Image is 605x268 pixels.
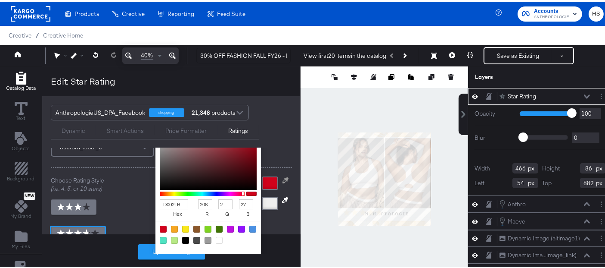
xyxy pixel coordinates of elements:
span: Objects [12,143,30,150]
label: Left [475,177,484,186]
div: #F8E71C [182,224,189,231]
div: Layers [475,71,563,79]
div: Smart Actions [107,125,144,133]
div: #BD10E0 [227,224,234,231]
button: Copy image [388,71,397,80]
button: Add Files [6,227,35,251]
div: Star Rating [508,91,536,99]
label: r [198,208,216,218]
button: Dynamic Ima...image_link) [499,249,577,258]
button: Paste image [408,71,416,80]
div: #7ED321 [205,224,211,231]
span: Creative [9,30,31,37]
div: #000000 [182,235,189,242]
label: g [218,208,236,218]
a: Creative Home [43,30,83,37]
label: Width [475,163,490,171]
svg: Paste image [408,73,414,79]
button: Add Rectangle [1,68,41,92]
div: #4A90E2 [249,224,256,231]
span: Text [16,113,26,120]
div: Ratings [228,125,248,133]
div: #417505 [216,224,223,231]
div: #4A4A4A [193,235,200,242]
div: Dynamic Ima...image_link) [508,249,577,258]
div: #B8E986 [171,235,178,242]
div: Maeve [508,216,525,224]
div: #8B572A [193,224,200,231]
div: Anthro [508,199,526,207]
div: Price Formatter [165,125,207,133]
span: / [31,30,43,37]
label: Opacity [475,108,513,116]
button: Maeve [499,215,526,224]
i: (i.e. 4, 5, or 10 stars) [51,183,102,191]
button: Add Rectangle [2,159,40,183]
label: Top [543,177,552,186]
span: Products [74,9,99,16]
span: 40% [141,50,153,58]
span: My Files [12,241,30,248]
div: View first 20 items in the catalog [304,50,386,58]
span: New [24,192,35,197]
div: Edit: Star Rating [51,73,115,86]
div: #FFFFFF [216,235,223,242]
button: Text [9,98,33,123]
span: Creative [122,9,145,16]
span: My Brand [10,211,31,218]
span: HS [592,7,600,17]
div: #50E3C2 [160,235,167,242]
span: Catalog Data [6,83,36,90]
svg: Copy image [388,73,394,79]
label: b [239,208,257,218]
div: shopping [149,107,184,115]
div: AnthropologieUS_DPA_Facebook [56,104,145,118]
strong: 21,348 [191,104,212,118]
label: Height [543,163,560,171]
span: Feed Suite [217,9,245,16]
button: Next Product [398,46,410,62]
span: Reporting [168,9,194,16]
div: #9013FE [238,224,245,231]
div: Dynamic [62,125,85,133]
button: Star Rating [499,90,537,99]
label: hex [160,208,195,218]
button: Add Text [7,128,35,153]
div: #F5A623 [171,224,178,231]
div: #9B9B9B [205,235,211,242]
span: Background [7,173,35,180]
button: Dynamic Image (altimage1) [499,232,580,241]
button: Save as Existing [484,46,552,62]
button: AccountsANTHROPOLOGIE [518,5,582,20]
button: NewMy Brand [5,189,37,221]
button: HS [589,5,604,20]
button: Update Rating [138,243,205,258]
button: Anthro [499,198,526,207]
div: products [191,104,217,118]
div: #D0021B [160,224,167,231]
span: Accounts [534,5,569,14]
div: Recommended Colors [160,251,258,259]
label: Blur [475,132,513,140]
div: Choose Rating Style [51,175,150,183]
div: Dynamic Image (altimage1) [508,233,580,241]
span: ANTHROPOLOGIE [534,12,569,19]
